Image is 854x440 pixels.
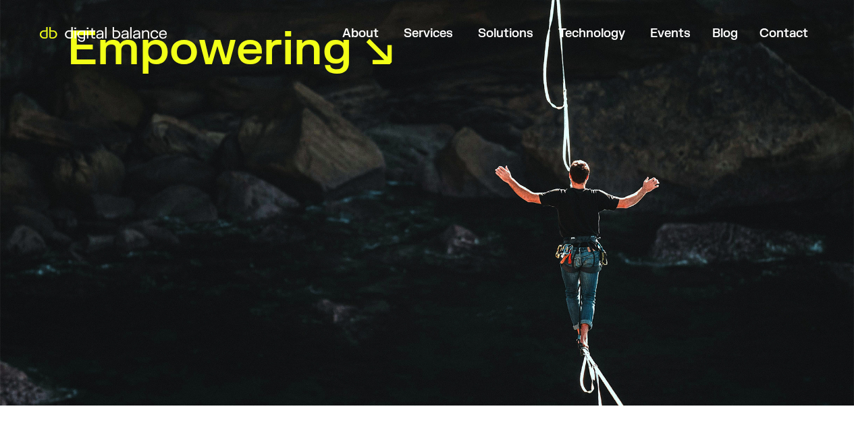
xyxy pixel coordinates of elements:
[342,26,379,41] a: About
[404,26,453,41] a: Services
[478,26,533,41] a: Solutions
[759,26,808,41] a: Contact
[712,26,738,41] a: Blog
[650,26,691,41] a: Events
[34,27,173,42] img: Digital Balance logo
[174,20,819,47] div: Menu Toggle
[558,26,625,41] a: Technology
[174,20,819,47] nav: Menu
